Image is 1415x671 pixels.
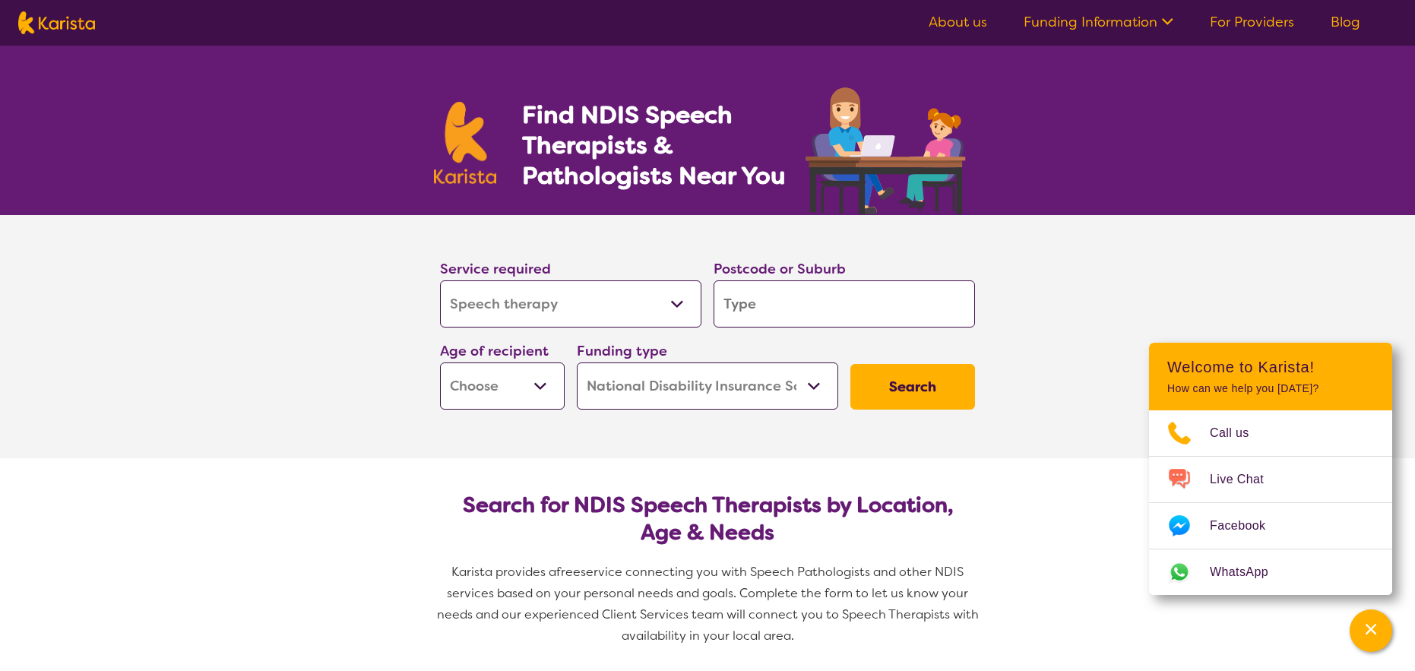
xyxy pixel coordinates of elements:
img: Karista logo [18,11,95,34]
button: Search [850,364,975,410]
label: Service required [440,260,551,278]
h2: Search for NDIS Speech Therapists by Location, Age & Needs [452,492,963,546]
div: Channel Menu [1149,343,1392,595]
input: Type [714,280,975,328]
h1: Find NDIS Speech Therapists & Pathologists Near You [522,100,803,191]
h2: Welcome to Karista! [1167,358,1374,376]
span: Karista provides a [451,564,556,580]
a: Funding Information [1024,13,1173,31]
a: About us [929,13,987,31]
label: Funding type [577,342,667,360]
span: Call us [1210,422,1268,445]
span: free [556,564,581,580]
img: speech-therapy [793,82,981,215]
label: Age of recipient [440,342,549,360]
span: WhatsApp [1210,561,1287,584]
a: For Providers [1210,13,1294,31]
a: Blog [1331,13,1360,31]
button: Channel Menu [1350,609,1392,652]
span: Facebook [1210,514,1284,537]
p: How can we help you [DATE]? [1167,382,1374,395]
img: Karista logo [434,102,496,184]
ul: Choose channel [1149,410,1392,595]
label: Postcode or Suburb [714,260,846,278]
span: Live Chat [1210,468,1282,491]
a: Web link opens in a new tab. [1149,549,1392,595]
span: service connecting you with Speech Pathologists and other NDIS services based on your personal ne... [437,564,982,644]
